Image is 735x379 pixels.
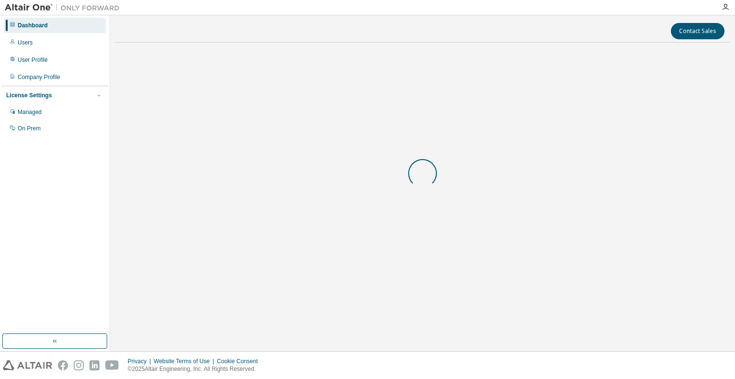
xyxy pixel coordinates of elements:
div: Dashboard [18,22,48,29]
img: linkedin.svg [89,360,100,370]
div: User Profile [18,56,48,64]
div: Company Profile [18,73,60,81]
img: youtube.svg [105,360,119,370]
p: © 2025 Altair Engineering, Inc. All Rights Reserved. [128,365,264,373]
div: Website Terms of Use [154,357,217,365]
div: Privacy [128,357,154,365]
div: On Prem [18,125,41,132]
img: altair_logo.svg [3,360,52,370]
div: Cookie Consent [217,357,263,365]
img: instagram.svg [74,360,84,370]
div: Managed [18,108,42,116]
img: facebook.svg [58,360,68,370]
button: Contact Sales [671,23,724,39]
div: Users [18,39,33,46]
img: Altair One [5,3,124,12]
div: License Settings [6,92,52,99]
